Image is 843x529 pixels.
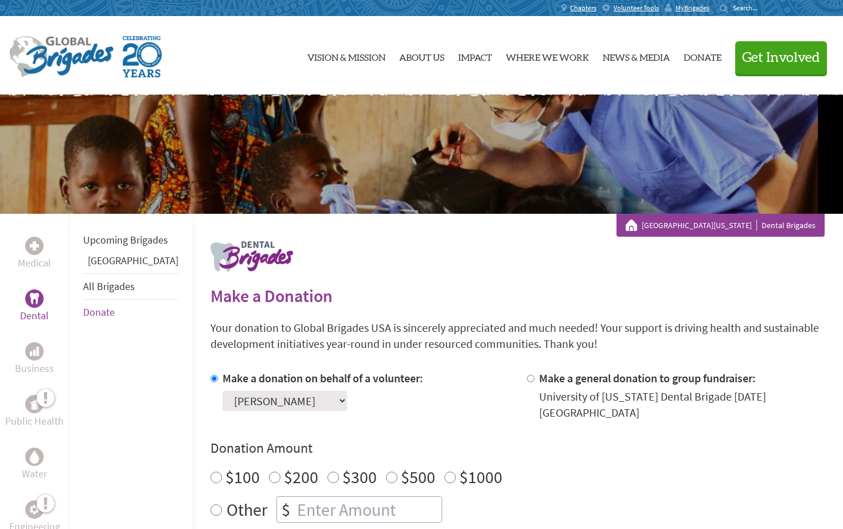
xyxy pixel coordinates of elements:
[18,255,51,271] p: Medical
[83,228,178,253] li: Upcoming Brigades
[30,398,39,410] img: Public Health
[735,41,827,74] button: Get Involved
[733,3,766,12] input: Search...
[30,505,39,514] img: Engineering
[642,220,757,231] a: [GEOGRAPHIC_DATA][US_STATE]
[83,273,178,300] li: All Brigades
[459,466,502,488] label: $1000
[458,26,492,85] a: Impact
[5,395,64,429] a: Public HealthPublic Health
[223,371,423,385] label: Make a donation on behalf of a volunteer:
[506,26,589,85] a: Where We Work
[83,300,178,325] li: Donate
[295,497,442,522] input: Enter Amount
[210,320,825,352] p: Your donation to Global Brigades USA is sincerely appreciated and much needed! Your support is dr...
[9,36,114,77] img: Global Brigades Logo
[88,254,178,267] a: [GEOGRAPHIC_DATA]
[15,342,54,377] a: BusinessBusiness
[225,466,260,488] label: $100
[307,26,385,85] a: Vision & Mission
[25,395,44,413] div: Public Health
[284,466,318,488] label: $200
[676,3,709,13] span: MyBrigades
[30,241,39,250] img: Medical
[83,253,178,273] li: Panama
[399,26,444,85] a: About Us
[342,466,377,488] label: $300
[30,347,39,356] img: Business
[20,308,49,324] p: Dental
[83,280,135,293] a: All Brigades
[25,237,44,255] div: Medical
[539,389,825,421] div: University of [US_STATE] Dental Brigade [DATE] [GEOGRAPHIC_DATA]
[22,466,47,482] p: Water
[25,289,44,308] div: Dental
[15,360,54,377] p: Business
[210,439,825,457] h4: Donation Amount
[603,26,670,85] a: News & Media
[684,26,721,85] a: Donate
[742,51,820,65] span: Get Involved
[22,448,47,482] a: WaterWater
[210,241,293,272] img: logo-dental.png
[25,342,44,360] div: Business
[614,3,659,13] span: Volunteer Tools
[30,293,39,304] img: Dental
[30,450,39,463] img: Water
[83,305,115,319] a: Donate
[401,466,435,488] label: $500
[18,237,51,271] a: MedicalMedical
[570,3,596,13] span: Chapters
[227,496,267,523] label: Other
[626,220,815,231] div: Dental Brigades
[210,285,825,306] h2: Make a Donation
[25,500,44,519] div: Engineering
[83,233,168,246] a: Upcoming Brigades
[539,371,756,385] label: Make a general donation to group fundraiser:
[5,413,64,429] p: Public Health
[25,448,44,466] div: Water
[123,36,162,77] img: Global Brigades Celebrating 20 Years
[277,497,295,522] div: $
[20,289,49,324] a: DentalDental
